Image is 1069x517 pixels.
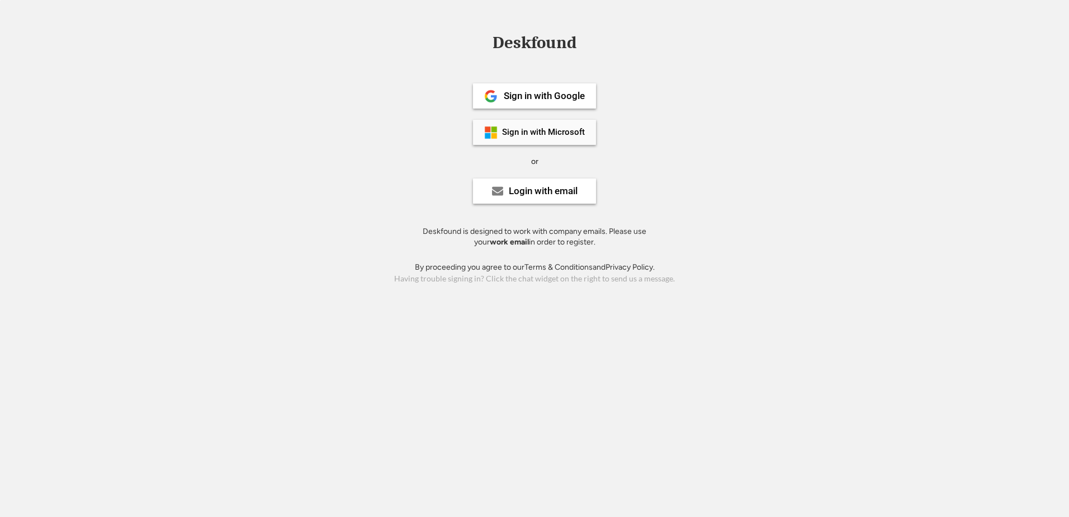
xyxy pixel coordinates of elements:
[484,90,498,103] img: 1024px-Google__G__Logo.svg.png
[509,186,578,196] div: Login with email
[490,237,529,247] strong: work email
[504,91,585,101] div: Sign in with Google
[487,34,582,51] div: Deskfound
[531,156,538,167] div: or
[484,126,498,139] img: ms-symbollockup_mssymbol_19.png
[409,226,660,248] div: Deskfound is designed to work with company emails. Please use your in order to register.
[606,262,655,272] a: Privacy Policy.
[415,262,655,273] div: By proceeding you agree to our and
[502,128,585,137] div: Sign in with Microsoft
[524,262,593,272] a: Terms & Conditions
